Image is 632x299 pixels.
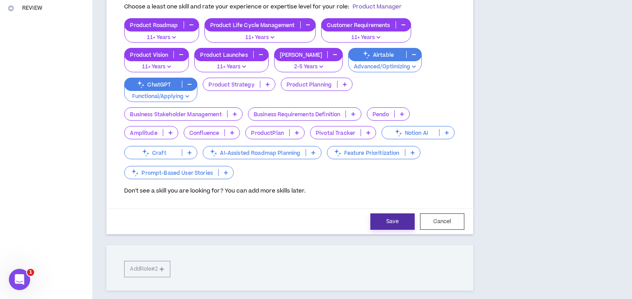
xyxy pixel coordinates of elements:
[130,63,183,71] p: 11+ Years
[281,81,337,88] p: Product Planning
[200,63,263,71] p: 11+ Years
[205,22,300,28] p: Product Life Cycle Management
[124,55,189,72] button: 11+ Years
[124,26,199,43] button: 11+ Years
[203,81,259,88] p: Product Strategy
[124,3,402,11] span: Choose a least one skill and rate your experience or expertise level for your role:
[321,26,411,43] button: 11+ Years
[27,269,34,276] span: 1
[370,213,415,230] button: Save
[130,34,193,42] p: 11+ Years
[327,149,405,156] p: Feature Prioritization
[274,55,343,72] button: 2-5 Years
[280,63,338,71] p: 2-5 Years
[125,51,173,58] p: Product Vision
[322,22,396,28] p: Customer Requirements
[124,187,306,195] span: Don't see a skill you are looking for? You can add more skills later.
[275,51,328,58] p: [PERSON_NAME]
[367,111,395,118] p: Pendo
[348,55,422,72] button: Advanced/Optimizing
[327,34,405,42] p: 11+ Years
[310,130,361,136] p: Pivotal Tracker
[9,269,30,290] iframe: Intercom live chat
[125,149,182,156] p: Craft
[195,51,253,58] p: Product Launches
[184,130,224,136] p: Confluence
[354,63,416,71] p: Advanced/Optimizing
[203,149,306,156] p: AI-Assisted Roadmap Planning
[125,81,182,88] p: ChatGPT
[125,22,183,28] p: Product Roadmap
[125,111,227,118] p: Business Stakeholder Management
[204,26,316,43] button: 11+ Years
[349,51,406,58] p: Airtable
[246,130,289,136] p: ProductPlan
[248,111,345,118] p: Business Requirements Definition
[382,130,439,136] p: Notion AI
[420,213,464,230] button: Cancel
[125,169,218,176] p: Prompt-Based User Stories
[194,55,268,72] button: 11+ Years
[125,130,162,136] p: Amplitude
[210,34,310,42] p: 11+ Years
[130,93,192,101] p: Functional/Applying
[124,85,197,102] button: Functional/Applying
[353,3,402,11] span: Product Manager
